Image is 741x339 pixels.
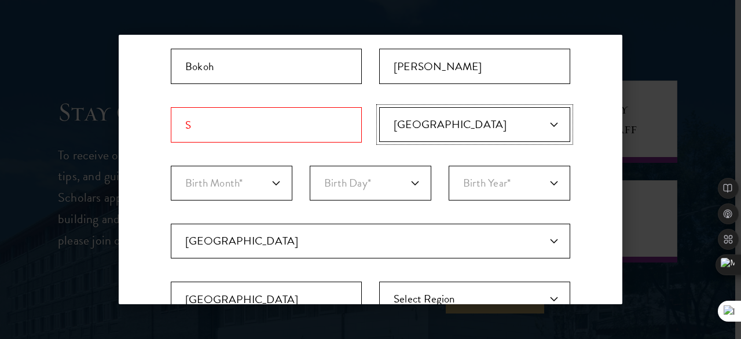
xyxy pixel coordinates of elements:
[379,49,570,84] input: Last Name*
[379,49,570,84] div: Last Name (Family Name)*
[171,107,362,143] input: Email Address*
[379,107,570,143] div: Primary Citizenship*
[449,166,570,201] select: Year
[310,166,431,201] select: Day
[171,166,570,224] div: Birthdate*
[171,282,362,317] input: City
[171,166,292,201] select: Month
[171,49,362,84] input: First Name*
